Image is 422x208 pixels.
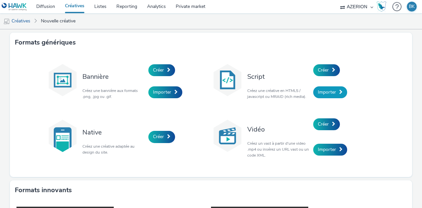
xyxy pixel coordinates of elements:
[2,3,27,11] img: undefined Logo
[211,119,244,152] img: video.svg
[318,67,329,73] span: Créer
[247,125,310,134] h3: Vidéo
[211,64,244,97] img: code.svg
[313,64,340,76] a: Créer
[313,144,347,156] a: Importer
[153,89,171,95] span: Importer
[46,64,79,97] img: banner.svg
[15,38,76,47] h3: Formats génériques
[82,128,145,137] h3: Native
[82,72,145,81] h3: Bannière
[318,146,336,153] span: Importer
[148,64,175,76] a: Créer
[409,2,415,12] div: BK
[313,118,340,130] a: Créer
[82,88,145,100] p: Créez une bannière aux formats .png, .jpg ou .gif.
[313,86,347,98] a: Importer
[15,185,72,195] h3: Formats innovants
[38,13,79,29] a: Nouvelle créative
[148,86,182,98] a: Importer
[247,140,310,158] p: Créez un vast à partir d'une video .mp4 ou insérez un URL vast ou un code XML.
[318,89,336,95] span: Importer
[82,143,145,155] p: Créez une créative adaptée au design du site.
[247,72,310,81] h3: Script
[377,1,389,12] a: Hawk Academy
[153,67,164,73] span: Créer
[247,88,310,100] p: Créez une créative en HTML5 / javascript ou MRAID (rich media).
[153,134,164,140] span: Créer
[3,18,10,25] img: mobile
[377,1,386,12] img: Hawk Academy
[46,119,79,152] img: native.svg
[148,131,175,143] a: Créer
[318,121,329,127] span: Créer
